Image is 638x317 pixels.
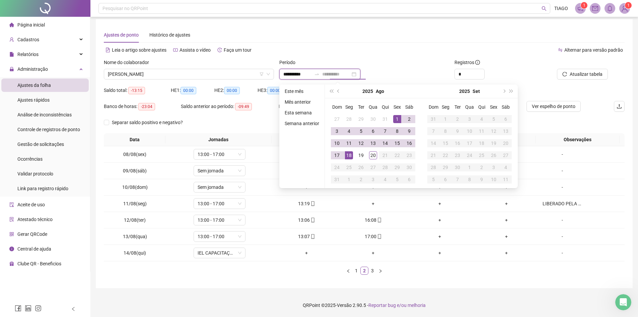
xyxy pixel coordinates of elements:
span: reload [562,72,567,76]
div: 13:05 [276,151,337,158]
button: Início [105,3,118,15]
span: Validar protocolo [17,171,53,176]
td: 2025-08-16 [403,137,415,149]
button: next-year [500,85,507,98]
li: 1 [352,267,360,275]
div: João diz… [5,75,129,96]
span: Leia o artigo sobre ajustes [112,47,166,53]
div: 31 [381,115,389,123]
td: 2025-08-04 [343,125,355,137]
span: Observações [538,136,617,143]
div: 8 [441,127,449,135]
td: 2025-09-16 [451,137,464,149]
div: Nós gostariamos de saber como que realiza todas as assinaturas de vez, já que selecionamos todas ... [29,115,123,148]
li: Semana anterior [282,119,322,127]
span: Aceite de uso [17,202,45,207]
span: 13:00 - 17:00 [198,199,241,209]
div: 27 [333,115,341,123]
span: Sem jornada [198,182,241,192]
div: Tivemos atualizações no sistema e correções de performance. Qualquer coisa entra em contato com a... [5,167,110,201]
span: Atestado técnico [17,217,53,222]
td: 2025-08-24 [331,161,343,173]
span: 00:00 [224,87,240,94]
div: TIAGO diz… [5,111,129,158]
span: search [542,6,547,11]
span: Faça um tour [224,47,252,53]
div: 27 [369,163,377,171]
span: 00:00 [267,87,283,94]
label: Nome do colaborador [104,59,153,66]
div: Tivemos atualizações no sistema e correções de performance. Qualquer coisa entra em contato com a... [11,171,104,197]
td: 2025-09-21 [427,149,439,161]
span: bell [607,5,613,11]
li: Esta semana [282,109,322,117]
button: Ver espelho de ponto [526,101,581,112]
td: 2025-09-19 [488,137,500,149]
td: 2025-08-20 [367,149,379,161]
td: 2025-08-10 [331,137,343,149]
span: upload [617,104,622,109]
div: 29 [393,163,401,171]
div: [DATE] [5,158,129,167]
div: 29 [441,163,449,171]
span: Clube QR - Beneficios [17,261,61,266]
td: 2025-08-07 [379,125,391,137]
div: 31 [429,115,437,123]
div: 15 [393,139,401,147]
span: Controle de registros de ponto [17,127,80,132]
td: 2025-07-27 [331,113,343,125]
td: 2025-08-30 [403,161,415,173]
div: HE 2: [214,87,258,94]
span: 13:00 - 17:00 [198,149,241,159]
div: Nós gostariamos de saber como que realiza todas as assinaturas de vez, já que selecionamos todas ... [24,111,129,152]
td: 2025-09-06 [500,113,512,125]
th: Seg [343,101,355,113]
td: 2025-08-25 [343,161,355,173]
li: Este mês [282,87,322,95]
th: Ter [355,101,367,113]
td: 2025-09-18 [476,137,488,149]
td: 2025-09-17 [464,137,476,149]
button: super-next-year [508,85,515,98]
td: 2025-07-29 [355,113,367,125]
span: swap-right [314,71,320,77]
th: Qua [464,101,476,113]
div: 18 [345,151,353,159]
div: [PERSON_NAME] a entender como está se saindo: [5,207,110,228]
td: 2025-08-15 [391,137,403,149]
div: 6 [369,127,377,135]
span: 00:00 [181,87,196,94]
span: CAUÃ SANTOS CONCEIÇÃO [108,69,270,79]
td: 2025-09-26 [488,149,500,161]
span: left [346,269,350,273]
td: 2025-09-01 [439,113,451,125]
td: 2025-08-01 [391,113,403,125]
div: 10 [466,127,474,135]
td: 2025-09-05 [488,113,500,125]
div: Saldo anterior ao período: [181,103,279,110]
div: 27 [502,151,510,159]
span: -13:15 [128,87,145,94]
td: 2025-09-23 [451,149,464,161]
td: 2025-08-31 [427,113,439,125]
div: 11 [345,139,353,147]
div: 26 [490,151,498,159]
div: Ao clicar em próximo, o sistema trava [29,18,129,33]
td: 2025-08-18 [343,149,355,161]
div: Lançamentos: [279,103,356,110]
button: year panel [362,85,373,98]
td: 2025-09-11 [476,125,488,137]
td: 2025-09-02 [451,113,464,125]
div: 23 [453,151,462,159]
span: file [9,52,14,57]
div: TIAGO diz… [5,95,129,111]
div: vou reportar [5,75,45,90]
p: A equipe também pode ajudar [32,8,99,15]
th: Sáb [500,101,512,113]
td: 2025-09-09 [451,125,464,137]
span: Sem jornada [198,166,241,176]
li: Página anterior [344,267,352,275]
td: 2025-09-20 [500,137,512,149]
div: 15 [441,139,449,147]
sup: 1 [581,2,587,9]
